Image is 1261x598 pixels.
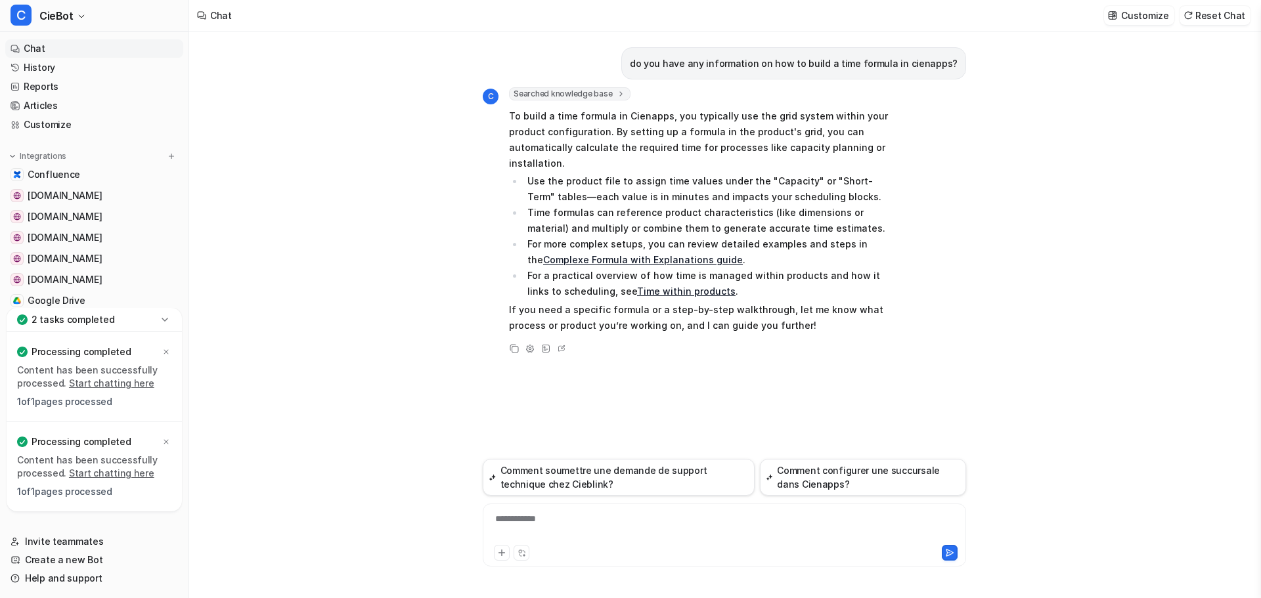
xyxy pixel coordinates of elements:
[1121,9,1168,22] p: Customize
[1104,6,1174,25] button: Customize
[509,302,893,333] p: If you need a specific formula or a step-by-step walkthrough, let me know what process or product...
[11,5,32,26] span: C
[13,255,21,263] img: ciemetric.com
[509,108,893,171] p: To build a time formula in Cienapps, you typically use the grid system within your product config...
[28,252,102,265] span: [DOMAIN_NAME]
[8,152,17,161] img: expand menu
[5,77,183,96] a: Reports
[5,186,183,205] a: cienapps.com[DOMAIN_NAME]
[5,532,183,551] a: Invite teammates
[17,454,171,480] p: Content has been successfully processed.
[13,192,21,200] img: cienapps.com
[5,58,183,77] a: History
[69,377,154,389] a: Start chatting here
[28,168,80,181] span: Confluence
[5,291,183,310] a: Google DriveGoogle Drive
[17,364,171,390] p: Content has been successfully processed.
[28,231,102,244] span: [DOMAIN_NAME]
[5,569,183,587] a: Help and support
[28,189,102,202] span: [DOMAIN_NAME]
[5,39,183,58] a: Chat
[509,87,630,100] span: Searched knowledge base
[28,210,102,223] span: [DOMAIN_NAME]
[483,459,755,496] button: Comment soumettre une demande de support technique chez Cieblink?
[17,395,171,408] p: 1 of 1 pages processed
[13,171,21,179] img: Confluence
[210,9,232,22] div: Chat
[5,96,183,115] a: Articles
[17,485,171,498] p: 1 of 1 pages processed
[20,151,66,161] p: Integrations
[13,297,21,305] img: Google Drive
[32,313,114,326] p: 2 tasks completed
[5,228,183,247] a: app.cieblink.com[DOMAIN_NAME]
[5,150,70,163] button: Integrations
[630,56,958,72] p: do you have any information on how to build a time formula in cienapps?
[28,273,102,286] span: [DOMAIN_NAME]
[5,116,183,134] a: Customize
[32,435,131,448] p: Processing completed
[523,236,893,268] li: For more complex setups, you can review detailed examples and steps in the .
[637,286,736,297] a: Time within products
[5,270,183,289] a: software.ciemetric.com[DOMAIN_NAME]
[523,205,893,236] li: Time formulas can reference product characteristics (like dimensions or material) and multiply or...
[483,89,498,104] span: C
[760,459,966,496] button: Comment configurer une succursale dans Cienapps?
[5,249,183,268] a: ciemetric.com[DOMAIN_NAME]
[13,213,21,221] img: cieblink.com
[523,173,893,205] li: Use the product file to assign time values under the "Capacity" or "Short-Term" tables—each value...
[28,294,85,307] span: Google Drive
[13,234,21,242] img: app.cieblink.com
[5,551,183,569] a: Create a new Bot
[69,467,154,479] a: Start chatting here
[32,345,131,358] p: Processing completed
[5,207,183,226] a: cieblink.com[DOMAIN_NAME]
[39,7,74,25] span: CieBot
[13,276,21,284] img: software.ciemetric.com
[543,254,743,265] a: Complexe Formula with Explanations guide
[1180,6,1250,25] button: Reset Chat
[5,165,183,184] a: ConfluenceConfluence
[523,268,893,299] li: For a practical overview of how time is managed within products and how it links to scheduling, s...
[1184,11,1193,20] img: reset
[167,152,176,161] img: menu_add.svg
[1108,11,1117,20] img: customize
